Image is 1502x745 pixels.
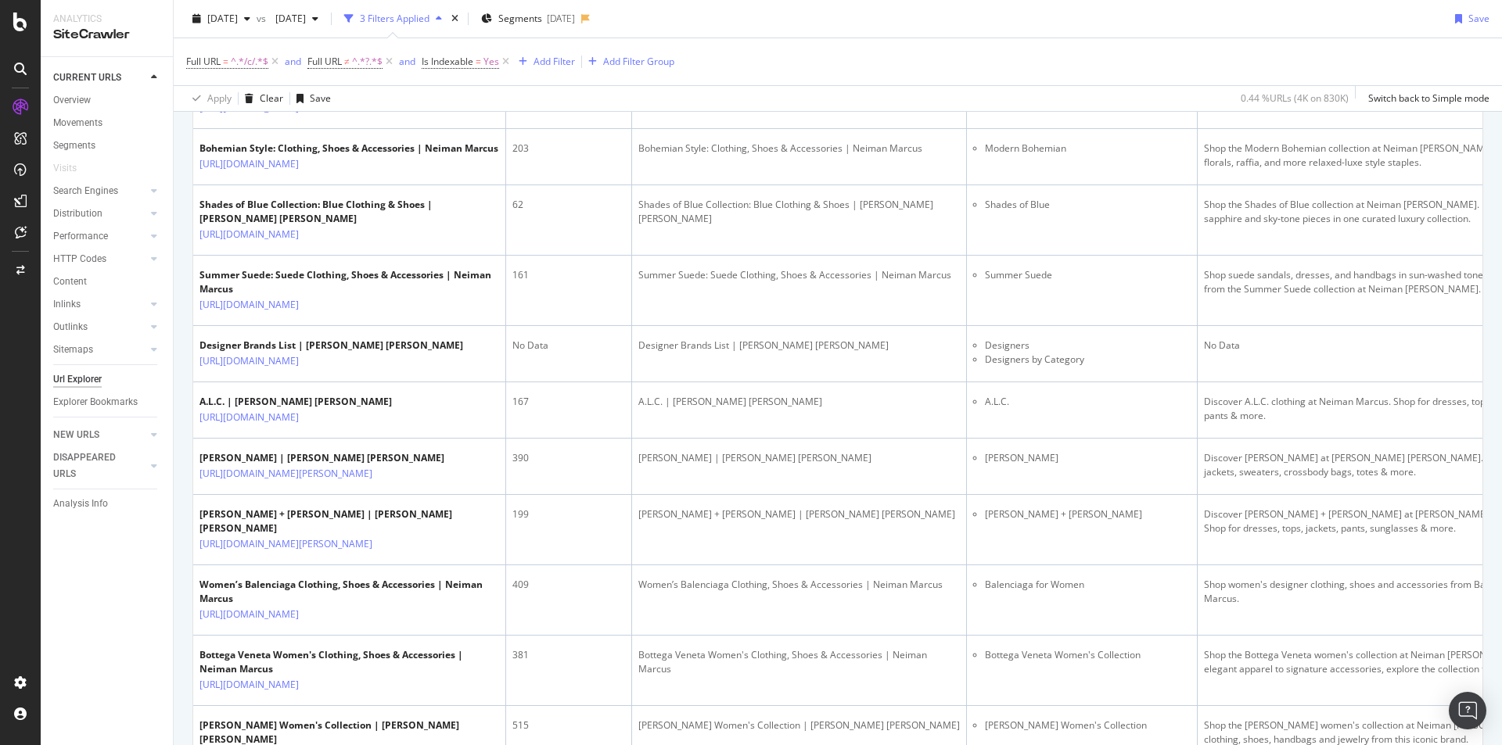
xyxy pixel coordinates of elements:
div: Designer Brands List | [PERSON_NAME] [PERSON_NAME] [638,338,960,353]
div: No Data [512,338,625,353]
div: Content [53,274,87,290]
span: ≠ [344,55,350,68]
div: Apply [207,91,232,105]
a: DISAPPEARED URLS [53,450,146,482]
div: Sitemaps [53,342,93,358]
div: Analytics [53,13,160,26]
div: Distribution [53,206,102,222]
a: Segments [53,138,162,154]
div: Summer Suede: Suede Clothing, Shoes & Accessories | Neiman Marcus [638,268,960,282]
a: NEW URLS [53,427,146,443]
div: Inlinks [53,296,81,313]
div: and [285,55,301,68]
div: Summer Suede: Suede Clothing, Shoes & Accessories | Neiman Marcus [199,268,499,296]
div: Outlinks [53,319,88,335]
span: 2025 Jul. 28th [269,12,306,25]
div: Performance [53,228,108,245]
a: Movements [53,115,162,131]
div: SiteCrawler [53,26,160,44]
div: 161 [512,268,625,282]
a: CURRENT URLS [53,70,146,86]
a: [URL][DOMAIN_NAME] [199,677,299,693]
span: vs [257,12,269,25]
li: Summer Suede [985,268,1191,282]
div: Movements [53,115,102,131]
li: A.L.C. [985,395,1191,409]
div: Add Filter [534,55,575,68]
div: 0.44 % URLs ( 4K on 830K ) [1241,91,1349,105]
div: Save [310,91,331,105]
a: [URL][DOMAIN_NAME] [199,607,299,622]
li: [PERSON_NAME] Women's Collection [985,718,1191,732]
div: Bottega Veneta Women's Clothing, Shoes & Accessories | Neiman Marcus [199,648,499,676]
a: Explorer Bookmarks [53,394,162,410]
div: Women’s Balenciaga Clothing, Shoes & Accessories | Neiman Marcus [199,578,499,606]
li: Designers [985,338,1191,353]
div: 390 [512,451,625,465]
button: Add Filter [512,52,575,71]
a: Distribution [53,206,146,222]
div: Women’s Balenciaga Clothing, Shoes & Accessories | Neiman Marcus [638,578,960,592]
div: Overview [53,92,91,109]
button: Segments[DATE] [475,6,581,31]
div: CURRENT URLS [53,70,121,86]
span: 2025 Aug. 11th [207,12,238,25]
div: Save [1468,12,1489,25]
div: A.L.C. | [PERSON_NAME] [PERSON_NAME] [199,395,392,409]
div: [PERSON_NAME] | [PERSON_NAME] [PERSON_NAME] [199,451,444,465]
div: Analysis Info [53,496,108,512]
button: and [399,54,415,69]
li: Shades of Blue [985,198,1191,212]
div: 167 [512,395,625,409]
div: 3 Filters Applied [360,12,429,25]
div: Url Explorer [53,371,102,388]
button: 3 Filters Applied [338,6,448,31]
li: Modern Bohemian [985,141,1191,156]
a: Performance [53,228,146,245]
div: Explorer Bookmarks [53,394,138,410]
div: 203 [512,141,625,156]
span: Full URL [307,55,342,68]
span: Yes [483,51,499,73]
div: DISAPPEARED URLS [53,450,132,482]
span: = [476,55,481,68]
a: [URL][DOMAIN_NAME] [199,227,299,242]
button: Clear [239,86,283,111]
li: [PERSON_NAME] + [PERSON_NAME] [985,507,1191,521]
a: [URL][DOMAIN_NAME] [199,353,299,369]
button: Save [290,86,331,111]
button: Save [1449,6,1489,31]
button: Apply [186,86,232,111]
div: [DATE] [547,12,575,25]
div: [PERSON_NAME] | [PERSON_NAME] [PERSON_NAME] [638,451,960,465]
div: 409 [512,578,625,592]
a: [URL][DOMAIN_NAME][PERSON_NAME] [199,536,372,552]
div: HTTP Codes [53,251,106,267]
div: Switch back to Simple mode [1368,91,1489,105]
button: and [285,54,301,69]
a: [URL][DOMAIN_NAME] [199,410,299,425]
div: [PERSON_NAME] Women's Collection | [PERSON_NAME] [PERSON_NAME] [638,718,960,732]
a: Inlinks [53,296,146,313]
div: Segments [53,138,95,154]
div: 199 [512,507,625,521]
li: [PERSON_NAME] [985,451,1191,465]
div: Bohemian Style: Clothing, Shoes & Accessories | Neiman Marcus [199,141,498,156]
div: [PERSON_NAME] + [PERSON_NAME] | [PERSON_NAME] [PERSON_NAME] [199,507,499,535]
div: Shades of Blue Collection: Blue Clothing & Shoes | [PERSON_NAME] [PERSON_NAME] [199,198,499,226]
div: Shades of Blue Collection: Blue Clothing & Shoes | [PERSON_NAME] [PERSON_NAME] [638,198,960,226]
div: [PERSON_NAME] + [PERSON_NAME] | [PERSON_NAME] [PERSON_NAME] [638,507,960,521]
a: Search Engines [53,183,146,199]
a: Overview [53,92,162,109]
div: times [448,11,462,27]
li: Bottega Veneta Women's Collection [985,648,1191,662]
button: Switch back to Simple mode [1362,86,1489,111]
div: Add Filter Group [603,55,674,68]
div: Bohemian Style: Clothing, Shoes & Accessories | Neiman Marcus [638,141,960,156]
a: Url Explorer [53,371,162,388]
span: Full URL [186,55,221,68]
button: [DATE] [269,6,325,31]
a: [URL][DOMAIN_NAME] [199,297,299,313]
div: Visits [53,160,77,177]
a: Analysis Info [53,496,162,512]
